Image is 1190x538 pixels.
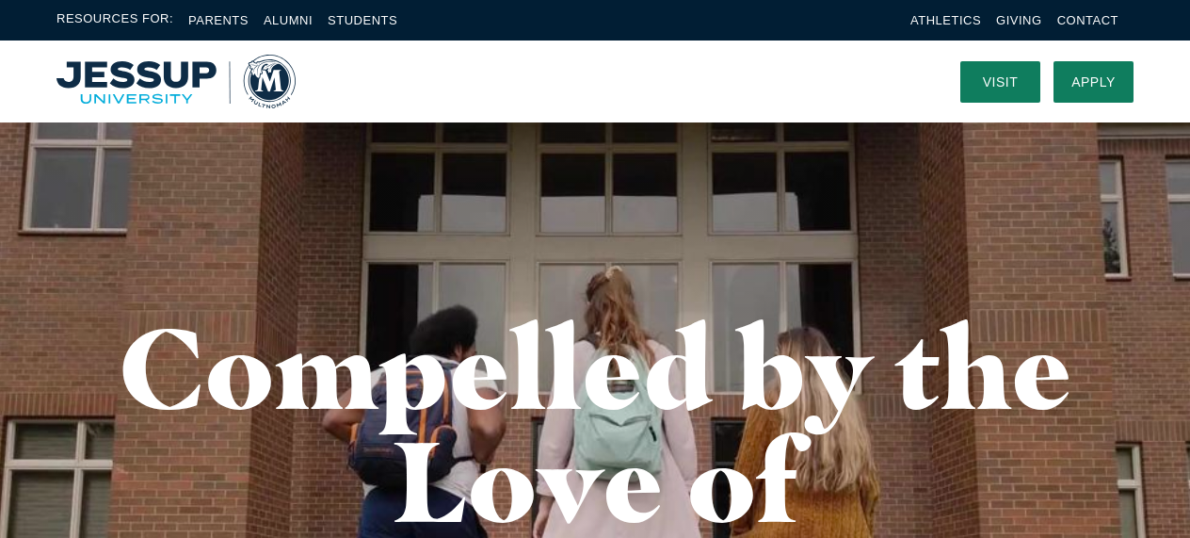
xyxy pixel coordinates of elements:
a: Students [328,13,397,27]
a: Apply [1053,61,1134,103]
a: Visit [960,61,1040,103]
a: Home [56,55,296,108]
a: Contact [1057,13,1118,27]
a: Giving [996,13,1042,27]
span: Resources For: [56,9,173,31]
a: Athletics [910,13,981,27]
img: Multnomah University Logo [56,55,296,108]
a: Parents [188,13,249,27]
a: Alumni [264,13,313,27]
